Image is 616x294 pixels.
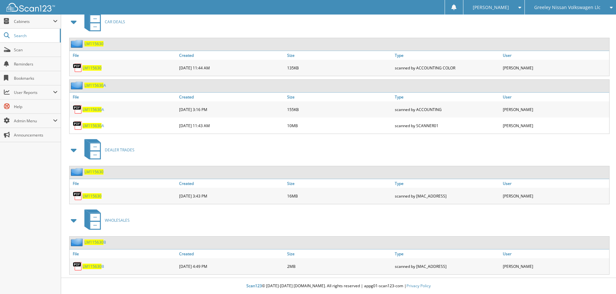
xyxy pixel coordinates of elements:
span: Help [14,104,58,109]
a: Type [393,51,501,60]
img: PDF.png [73,261,82,271]
a: LM115630 [82,65,102,71]
a: DEALER TRADES [81,137,135,163]
span: Greeley Nissan Volkswagen Llc [534,5,600,9]
a: Privacy Policy [406,283,431,289]
a: CAR DEALS [81,9,125,35]
span: Scan123 [246,283,262,289]
a: LM115630A [82,123,104,128]
span: LM115630 [82,123,102,128]
span: User Reports [14,90,53,95]
img: PDF.png [73,105,82,114]
a: LM115630 [82,193,102,199]
a: WHOLESALES [81,208,130,233]
img: folder2.png [71,168,84,176]
img: folder2.png [71,238,84,246]
a: User [501,93,609,101]
a: Created [178,51,286,60]
div: [PERSON_NAME] [501,119,609,132]
span: LM115630 [82,107,102,112]
div: [PERSON_NAME] [501,103,609,116]
a: LM115630B [82,264,104,269]
a: LM115630A [84,83,106,88]
div: [PERSON_NAME] [501,260,609,273]
span: Bookmarks [14,76,58,81]
a: LM115630B [84,239,106,245]
a: Type [393,249,501,258]
a: File [70,179,178,188]
span: Reminders [14,61,58,67]
a: Size [286,249,394,258]
span: Announcements [14,132,58,138]
div: 2MB [286,260,394,273]
a: User [501,179,609,188]
a: User [501,51,609,60]
a: File [70,51,178,60]
span: Cabinets [14,19,53,24]
span: Search [14,33,57,38]
div: [PERSON_NAME] [501,189,609,202]
span: LM115630 [82,264,102,269]
div: scanned by ACCOUNTING COLOR [393,61,501,74]
a: Size [286,51,394,60]
div: scanned by [MAC_ADDRESS] [393,189,501,202]
a: Created [178,93,286,101]
iframe: Chat Widget [584,263,616,294]
div: [PERSON_NAME] [501,61,609,74]
div: [DATE] 3:16 PM [178,103,286,116]
div: [DATE] 3:43 PM [178,189,286,202]
div: scanned by SCANNER01 [393,119,501,132]
a: Created [178,249,286,258]
div: [DATE] 11:44 AM [178,61,286,74]
a: Size [286,179,394,188]
span: DEALER TRADES [105,147,135,153]
img: PDF.png [73,191,82,201]
div: scanned by ACCOUNTING [393,103,501,116]
a: LM115630 [84,41,103,46]
span: WHOLESALES [105,218,130,223]
a: Type [393,179,501,188]
div: 10MB [286,119,394,132]
a: Size [286,93,394,101]
div: 155KB [286,103,394,116]
span: LM115630 [84,83,103,88]
a: File [70,249,178,258]
img: folder2.png [71,81,84,89]
span: [PERSON_NAME] [473,5,509,9]
span: LM115630 [84,239,103,245]
a: File [70,93,178,101]
img: PDF.png [73,121,82,130]
div: 16MB [286,189,394,202]
div: 135KB [286,61,394,74]
a: Type [393,93,501,101]
img: folder2.png [71,40,84,48]
div: [DATE] 11:43 AM [178,119,286,132]
div: [DATE] 4:49 PM [178,260,286,273]
div: © [DATE]-[DATE] [DOMAIN_NAME]. All rights reserved | appg01-scan123-com | [61,278,616,294]
span: Admin Menu [14,118,53,124]
img: PDF.png [73,63,82,73]
a: User [501,249,609,258]
div: scanned by [MAC_ADDRESS] [393,260,501,273]
span: CAR DEALS [105,19,125,25]
span: Scan [14,47,58,53]
a: LM115630 [84,169,103,175]
a: Created [178,179,286,188]
a: LM115630A [82,107,104,112]
img: scan123-logo-white.svg [6,3,55,12]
